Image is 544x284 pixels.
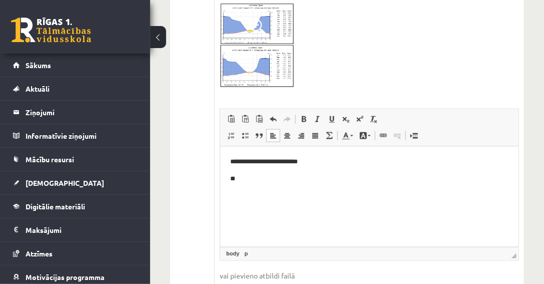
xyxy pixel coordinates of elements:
[311,113,325,126] a: Курсив (Ctrl+I)
[220,271,519,281] span: vai pievieno atbildi failā
[238,129,252,142] a: Вставить / удалить маркированный список
[224,113,238,126] a: Вставить (Ctrl+V)
[356,129,374,142] a: Цвет фона
[224,129,238,142] a: Вставить / удалить нумерованный список
[26,61,51,70] span: Sākums
[353,113,367,126] a: Надстрочный индекс
[376,129,390,142] a: Вставить/Редактировать ссылку (Ctrl+K)
[238,113,252,126] a: Вставить только текст (Ctrl+Shift+V)
[26,124,138,147] legend: Informatīvie ziņojumi
[26,272,105,281] span: Motivācijas programma
[11,18,91,43] a: Rīgas 1. Tālmācības vidusskola
[252,129,266,142] a: Цитата
[220,147,518,247] iframe: Визуальный текстовый редактор, wiswyg-editor-user-answer-47434008668500
[266,113,280,126] a: Отменить (Ctrl+Z)
[26,178,104,187] span: [DEMOGRAPHIC_DATA]
[26,101,138,124] legend: Ziņojumi
[13,195,138,218] a: Digitālie materiāli
[243,249,250,258] a: Элемент p
[13,171,138,194] a: [DEMOGRAPHIC_DATA]
[26,84,50,93] span: Aktuāli
[220,3,295,89] img: la.png
[13,124,138,147] a: Informatīvie ziņojumi
[224,249,241,258] a: Элемент body
[13,101,138,124] a: Ziņojumi
[13,54,138,77] a: Sākums
[339,129,356,142] a: Цвет текста
[407,129,421,142] a: Вставить разрыв страницы для печати
[390,129,404,142] a: Убрать ссылку
[511,253,516,258] span: Перетащите для изменения размера
[322,129,336,142] a: Математика
[26,249,53,258] span: Atzīmes
[294,129,308,142] a: По правому краю
[325,113,339,126] a: Подчеркнутый (Ctrl+U)
[26,155,74,164] span: Mācību resursi
[280,113,294,126] a: Повторить (Ctrl+Y)
[13,148,138,171] a: Mācību resursi
[297,113,311,126] a: Полужирный (Ctrl+B)
[367,113,381,126] a: Убрать форматирование
[13,218,138,241] a: Maksājumi
[308,129,322,142] a: По ширине
[266,129,280,142] a: По левому краю
[13,242,138,265] a: Atzīmes
[339,113,353,126] a: Подстрочный индекс
[252,113,266,126] a: Вставить из Word
[280,129,294,142] a: По центру
[13,77,138,100] a: Aktuāli
[26,218,138,241] legend: Maksājumi
[26,202,85,211] span: Digitālie materiāli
